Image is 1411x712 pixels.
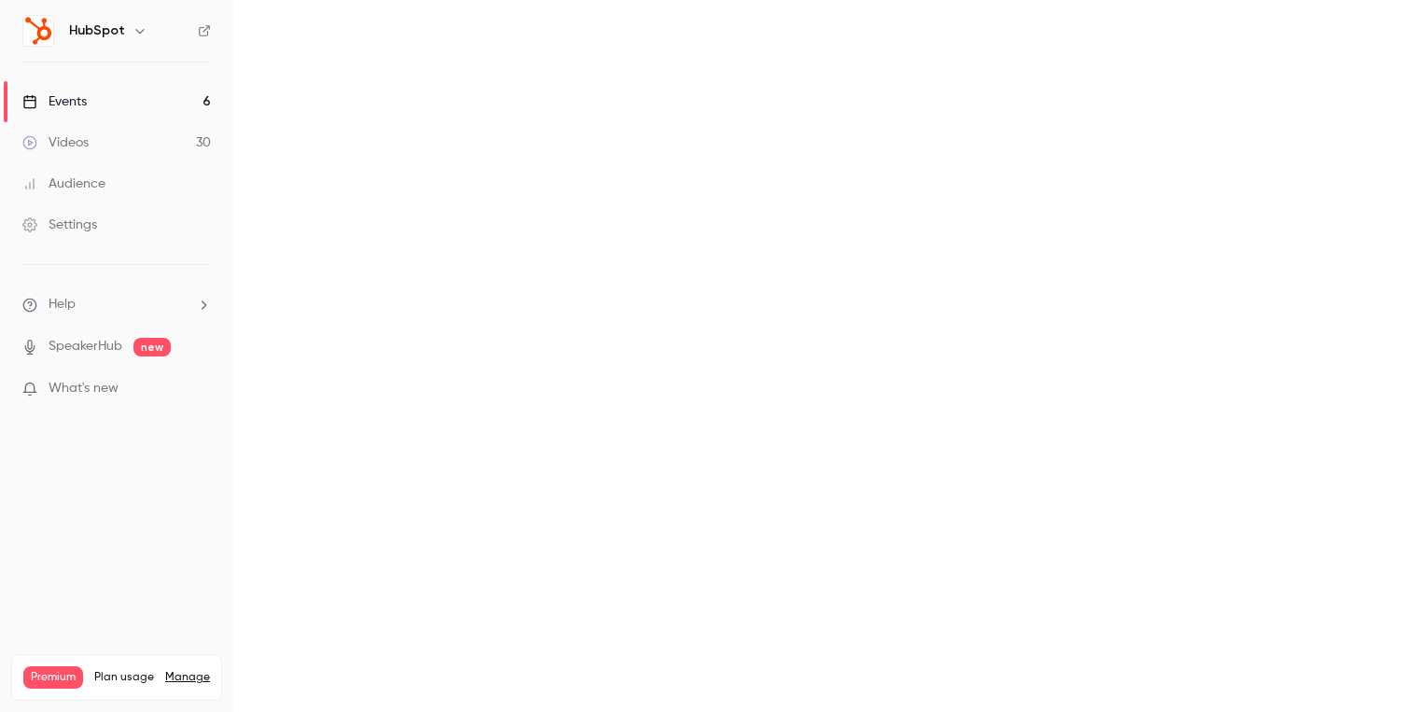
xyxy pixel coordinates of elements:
a: Manage [165,670,210,685]
h6: HubSpot [69,21,125,40]
span: Premium [23,666,83,689]
span: new [133,338,171,356]
iframe: Noticeable Trigger [189,381,211,398]
div: Events [22,92,87,111]
div: Audience [22,175,105,193]
div: Videos [22,133,89,152]
li: help-dropdown-opener [22,295,211,314]
img: HubSpot [23,16,53,46]
a: SpeakerHub [49,337,122,356]
span: Help [49,295,76,314]
span: Plan usage [94,670,154,685]
div: Settings [22,216,97,234]
span: What's new [49,379,119,398]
